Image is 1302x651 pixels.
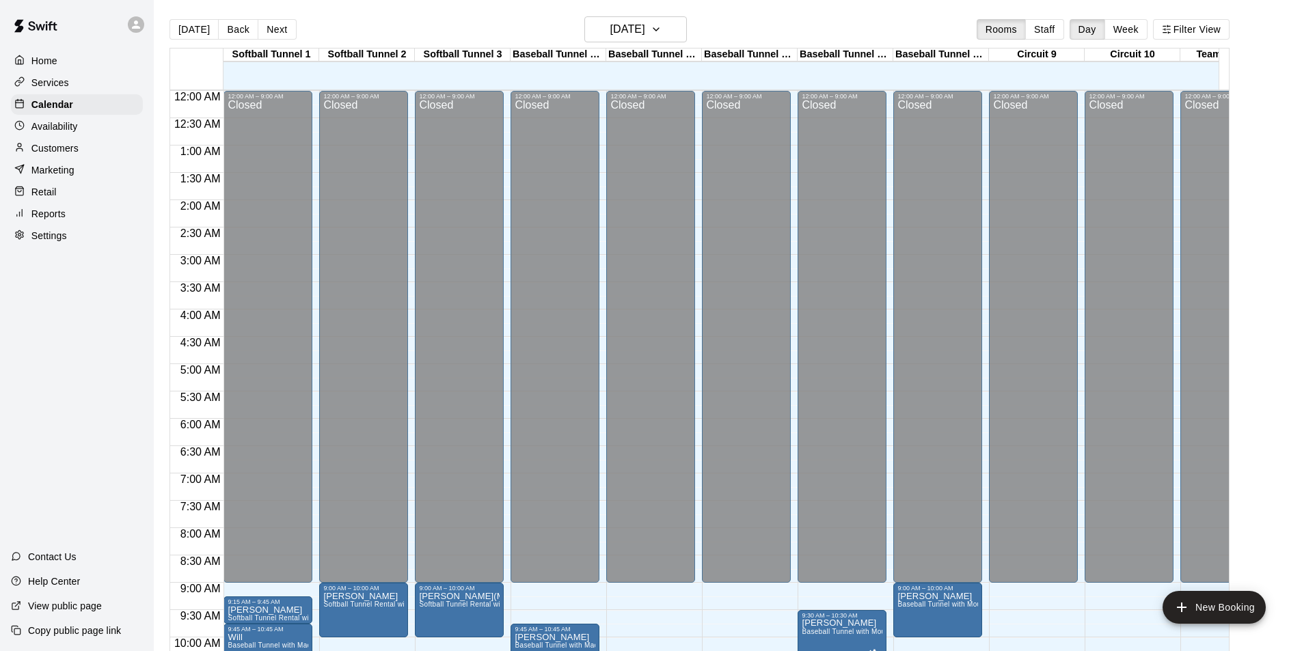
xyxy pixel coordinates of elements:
[31,163,74,177] p: Marketing
[419,100,500,587] div: Closed
[228,641,325,649] span: Baseball Tunnel with Machine
[893,49,989,61] div: Baseball Tunnel 8 (Mound)
[706,93,787,100] div: 12:00 AM – 9:00 AM
[1180,91,1269,583] div: 12:00 AM – 9:00 AM: Closed
[319,91,408,583] div: 12:00 AM – 9:00 AM: Closed
[323,100,404,587] div: Closed
[702,49,798,61] div: Baseball Tunnel 6 (Machine)
[706,100,787,587] div: Closed
[893,583,982,637] div: 9:00 AM – 10:00 AM: Keith
[177,501,224,512] span: 7:30 AM
[177,146,224,157] span: 1:00 AM
[319,583,408,637] div: 9:00 AM – 10:00 AM: beckert
[1104,19,1148,40] button: Week
[1153,19,1230,40] button: Filter View
[323,93,404,100] div: 12:00 AM – 9:00 AM
[28,574,80,588] p: Help Center
[993,93,1074,100] div: 12:00 AM – 9:00 AM
[802,93,882,100] div: 12:00 AM – 9:00 AM
[11,72,143,93] a: Services
[11,116,143,137] a: Availability
[28,599,102,613] p: View public page
[177,255,224,266] span: 3:00 AM
[31,229,67,243] p: Settings
[606,91,695,583] div: 12:00 AM – 9:00 AM: Closed
[11,160,143,180] a: Marketing
[515,626,595,633] div: 9:45 AM – 10:45 AM
[1089,93,1169,100] div: 12:00 AM – 9:00 AM
[415,91,504,583] div: 12:00 AM – 9:00 AM: Closed
[11,138,143,158] div: Customers
[228,93,308,100] div: 12:00 AM – 9:00 AM
[31,98,73,111] p: Calendar
[1085,49,1180,61] div: Circuit 10
[177,583,224,594] span: 9:00 AM
[610,100,691,587] div: Closed
[177,364,224,376] span: 5:00 AM
[319,49,415,61] div: Softball Tunnel 2
[177,446,224,458] span: 6:30 AM
[177,282,224,294] span: 3:30 AM
[177,528,224,540] span: 8:00 AM
[989,49,1085,61] div: Circuit 9
[228,100,308,587] div: Closed
[31,120,78,133] p: Availability
[228,598,308,605] div: 9:15 AM – 9:45 AM
[11,94,143,115] a: Calendar
[11,204,143,224] div: Reports
[511,91,599,583] div: 12:00 AM – 9:00 AM: Closed
[515,100,595,587] div: Closed
[989,91,1078,583] div: 12:00 AM – 9:00 AM: Closed
[11,51,143,71] a: Home
[323,600,440,608] span: Softball Tunnel Rental with Machine
[31,207,66,221] p: Reports
[977,19,1026,40] button: Rooms
[610,93,691,100] div: 12:00 AM – 9:00 AM
[228,614,344,622] span: Softball Tunnel Rental with Machine
[897,600,989,608] span: Baseball Tunnel with Mound
[177,391,224,403] span: 5:30 AM
[893,91,982,583] div: 12:00 AM – 9:00 AM: Closed
[228,626,308,633] div: 9:45 AM – 10:45 AM
[169,19,219,40] button: [DATE]
[702,91,791,583] div: 12:00 AM – 9:00 AM: Closed
[1163,591,1266,624] button: add
[1180,49,1276,61] div: Team Room 1
[897,100,978,587] div: Closed
[606,49,702,61] div: Baseball Tunnel 5 (Machine)
[802,628,893,635] span: Baseball Tunnel with Mound
[511,49,606,61] div: Baseball Tunnel 4 (Machine)
[258,19,296,40] button: Next
[177,419,224,430] span: 6:00 AM
[419,93,500,100] div: 12:00 AM – 9:00 AM
[1085,91,1174,583] div: 12:00 AM – 9:00 AM: Closed
[610,20,645,39] h6: [DATE]
[177,200,224,212] span: 2:00 AM
[415,49,511,61] div: Softball Tunnel 3
[177,173,224,184] span: 1:30 AM
[223,596,312,624] div: 9:15 AM – 9:45 AM: Martins
[415,583,504,637] div: 9:00 AM – 10:00 AM: canale(MVP)
[419,600,536,608] span: Softball Tunnel Rental with Machine
[798,49,893,61] div: Baseball Tunnel 7 (Mound/Machine)
[11,182,143,202] a: Retail
[1184,93,1265,100] div: 12:00 AM – 9:00 AM
[798,91,886,583] div: 12:00 AM – 9:00 AM: Closed
[31,141,79,155] p: Customers
[515,641,612,649] span: Baseball Tunnel with Machine
[1184,100,1265,587] div: Closed
[31,185,57,199] p: Retail
[802,100,882,587] div: Closed
[802,612,882,619] div: 9:30 AM – 10:30 AM
[171,91,224,102] span: 12:00 AM
[11,225,143,246] a: Settings
[1089,100,1169,587] div: Closed
[897,585,978,592] div: 9:00 AM – 10:00 AM
[323,585,404,592] div: 9:00 AM – 10:00 AM
[31,54,57,68] p: Home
